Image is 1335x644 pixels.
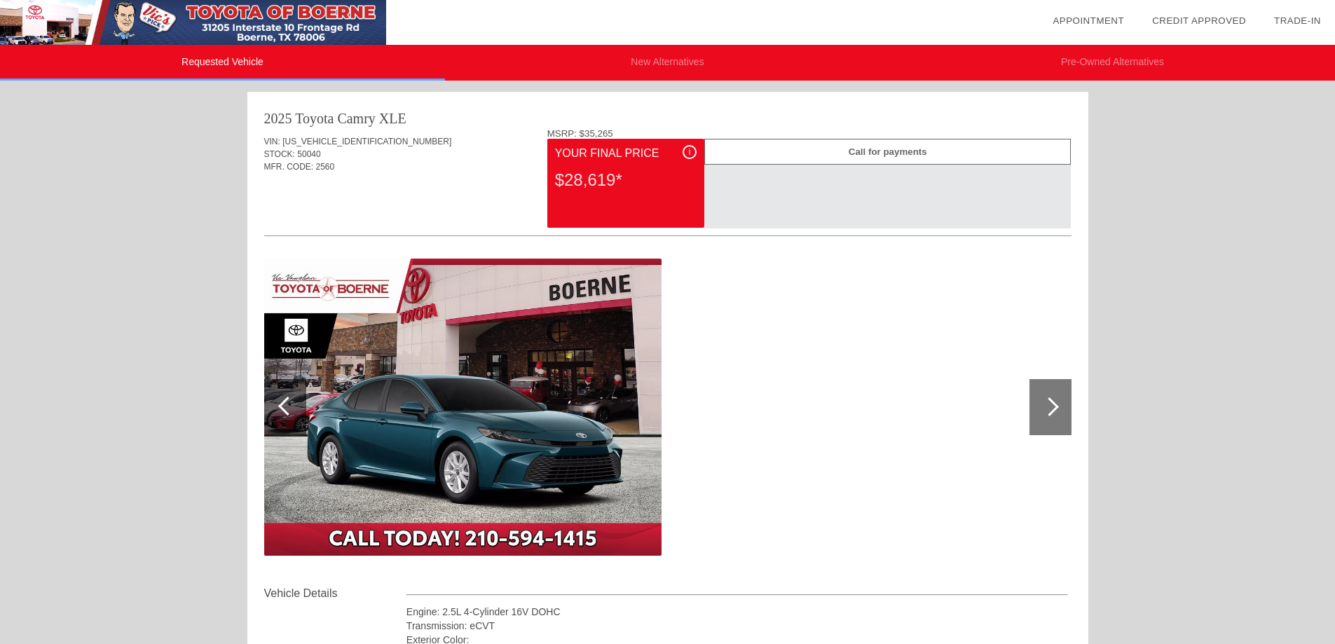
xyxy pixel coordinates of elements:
[689,147,691,157] span: i
[890,45,1335,81] li: Pre-Owned Alternatives
[1274,15,1321,26] a: Trade-In
[316,162,335,172] span: 2560
[547,128,1072,139] div: MSRP: $35,265
[406,605,1069,619] div: Engine: 2.5L 4-Cylinder 16V DOHC
[445,45,890,81] li: New Alternatives
[264,162,314,172] span: MFR. CODE:
[282,137,451,146] span: [US_VEHICLE_IDENTIFICATION_NUMBER]
[1152,15,1246,26] a: Credit Approved
[379,109,406,128] div: XLE
[297,149,320,159] span: 50040
[406,619,1069,633] div: Transmission: eCVT
[1053,15,1124,26] a: Appointment
[264,109,376,128] div: 2025 Toyota Camry
[555,162,697,198] div: $28,619*
[264,194,1072,217] div: Quoted on [DATE] 8:26:08 AM
[264,137,280,146] span: VIN:
[264,259,662,556] img: image.aspx
[555,145,697,162] div: Your Final Price
[704,139,1071,165] div: Call for payments
[264,585,406,602] div: Vehicle Details
[264,149,295,159] span: STOCK:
